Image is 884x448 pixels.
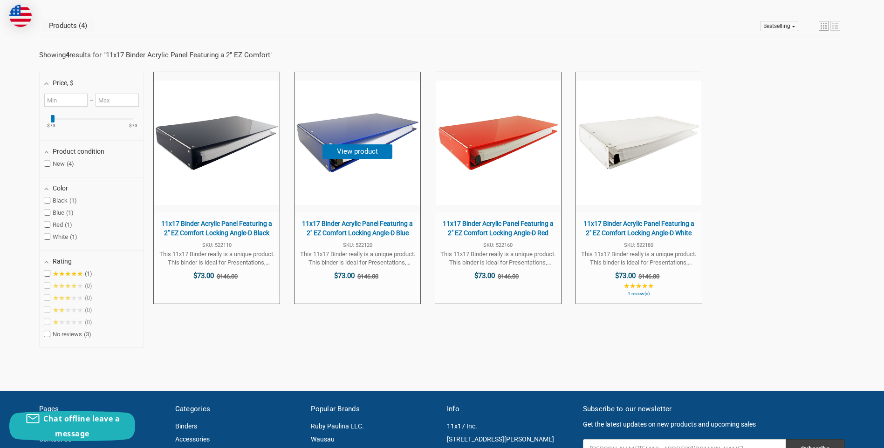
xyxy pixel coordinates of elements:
span: 1 [65,221,72,228]
span: Color [53,184,68,192]
a: Contact Us [39,435,71,443]
a: 11x17 Binder Acrylic Panel Featuring a 2 [576,72,702,304]
img: duty and tax information for United States [9,5,32,27]
span: New [44,160,74,168]
span: 1 review(s) [581,292,697,296]
ins: $73 [41,123,61,128]
span: Product condition [53,148,104,155]
h5: Subscribe to our newsletter [583,404,845,414]
span: $73.00 [615,272,636,280]
a: Ruby Paulina LLC. [311,422,364,430]
span: Rating [53,258,72,265]
a: 11x17 Binder Acrylic Panel Featuring a 2 [295,72,420,304]
a: View list mode [830,21,840,31]
a: Sort options [760,21,798,31]
span: ★★★★★ [53,282,83,290]
span: $146.00 [638,273,659,280]
span: 1 [70,233,77,240]
span: $73.00 [334,272,355,280]
ins: $73 [123,123,143,128]
span: $146.00 [217,273,238,280]
span: 11x17 Binder Acrylic Panel Featuring a 2" EZ Comfort Locking Angle-D Black [158,219,275,238]
span: This 11x17 Binder really is a unique product. This binder is ideal for Presentations, controlled ... [158,250,275,267]
h5: Popular Brands [311,404,437,414]
div: Showing results for " " [39,51,273,59]
span: $73.00 [193,272,214,280]
input: Minimum value [44,94,88,107]
span: ★★★★★ [624,282,654,290]
span: SKU: 522160 [440,243,556,248]
a: View Products Tab [42,19,94,32]
span: Chat offline leave a message [43,414,120,439]
span: ★★★★★ [53,270,83,278]
span: This 11x17 Binder really is a unique product. This binder is ideal for Presentations, controlled ... [440,250,556,267]
span: SKU: 522110 [158,243,275,248]
a: 11x17 Binder Acrylic Panel Featuring a 2" EZ Comfort [106,51,270,59]
span: 11x17 Binder Acrylic Panel Featuring a 2" EZ Comfort Locking Angle-D Red [440,219,556,238]
span: – [88,97,95,104]
img: 11x17 Binder Acrylic Panel Featuring a 2" EZ Comfort Locking Angle-D Red [436,81,561,205]
span: ★★★★★ [53,294,83,302]
span: This 11x17 Binder really is a unique product. This binder is ideal for Presentations, controlled ... [581,250,697,267]
span: Bestselling [763,23,790,29]
span: $146.00 [498,273,519,280]
span: This 11x17 Binder really is a unique product. This binder is ideal for Presentations, controlled ... [299,250,416,267]
span: ★★★★★ [53,306,83,314]
span: SKU: 522180 [581,243,697,248]
h5: Pages [39,404,165,414]
span: 1 [66,209,74,216]
span: White [44,233,77,241]
a: Wausau [311,435,335,443]
span: 4 [77,21,87,30]
span: No reviews [44,331,91,338]
span: $146.00 [357,273,378,280]
span: ★★★★★ [53,319,83,326]
img: 11x17 Binder Acrylic Panel Featuring a 2" EZ Comfort Locking Angle-D White [576,81,701,205]
span: 1 [69,197,77,204]
span: Black [44,197,77,204]
span: 11x17 Binder Acrylic Panel Featuring a 2" EZ Comfort Locking Angle-D Blue [299,219,416,238]
span: 3 [84,331,91,338]
a: View grid mode [819,21,829,31]
p: Get the latest updates on new products and upcoming sales [583,420,845,429]
a: 11x17 Binder Acrylic Panel Featuring a 2 [154,72,280,304]
input: Maximum value [96,94,139,107]
img: 11x17 Binder Acrylic Panel Featuring a 2" EZ Comfort Locking Angle-D Blue [295,81,420,205]
span: 0 [85,282,92,289]
a: Binders [175,422,197,430]
b: 4 [66,51,69,59]
a: 11x17 Binder Acrylic Panel Featuring a 2 [435,72,561,304]
span: 0 [85,306,92,313]
span: Blue [44,209,74,217]
a: Accessories [175,435,210,443]
span: $73.00 [474,272,495,280]
span: SKU: 522120 [299,243,416,248]
span: Price [53,79,74,87]
h5: Categories [175,404,302,414]
span: 11x17 Binder Acrylic Panel Featuring a 2" EZ Comfort Locking Angle-D White [581,219,697,238]
span: Red [44,221,72,229]
span: 0 [85,294,92,301]
span: 4 [67,160,74,167]
span: 1 [85,270,92,277]
button: Chat offline leave a message [9,411,135,441]
h5: Info [447,404,573,414]
span: , $ [67,79,74,87]
button: View product [322,144,392,159]
span: 0 [85,319,92,326]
